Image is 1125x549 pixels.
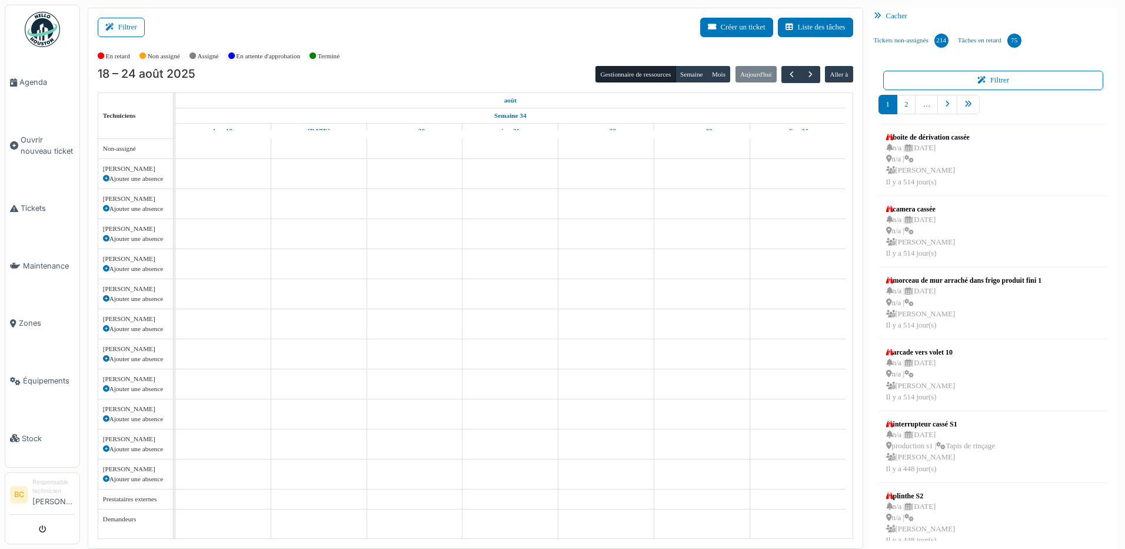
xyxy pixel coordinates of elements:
[103,174,168,184] div: Ajouter une absence
[778,18,853,37] button: Liste des tâches
[869,25,953,57] a: Tickets non-assignés
[886,347,956,358] div: arcade vers volet 10
[491,108,529,123] a: Semaine 34
[32,478,75,512] li: [PERSON_NAME]
[878,95,1109,124] nav: pager
[593,124,619,138] a: 22 août 2025
[886,204,956,214] div: camera cassée
[401,124,428,138] a: 20 août 2025
[5,295,79,352] a: Zones
[784,124,811,138] a: 24 août 2025
[305,124,333,138] a: 19 août 2025
[934,34,948,48] div: 214
[781,66,801,83] button: Précédent
[498,124,522,138] a: 21 août 2025
[886,132,970,143] div: boite de dérivation cassée
[886,429,995,475] div: n/a | [DATE] production s1 | Tapis de rinçage [PERSON_NAME] Il y a 448 jour(s)
[103,324,168,334] div: Ajouter une absence
[883,344,958,406] a: arcade vers volet 10 n/a |[DATE] n/a | [PERSON_NAME]Il y a 514 jour(s)
[675,66,708,82] button: Semaine
[5,180,79,237] a: Tickets
[103,494,168,504] div: Prestataires externes
[103,344,168,354] div: [PERSON_NAME]
[236,51,300,61] label: En attente d'approbation
[883,272,1045,334] a: morceau de mur arraché dans frigo produit fini 1 n/a |[DATE] n/a | [PERSON_NAME]Il y a 514 jour(s)
[595,66,675,82] button: Gestionnaire de ressources
[103,164,168,174] div: [PERSON_NAME]
[19,318,75,329] span: Zones
[103,112,136,119] span: Techniciens
[886,358,956,403] div: n/a | [DATE] n/a | [PERSON_NAME] Il y a 514 jour(s)
[10,478,75,515] a: BC Responsable technicien[PERSON_NAME]
[211,124,235,138] a: 18 août 2025
[103,414,168,424] div: Ajouter une absence
[707,66,731,82] button: Mois
[5,54,79,111] a: Agenda
[886,143,970,188] div: n/a | [DATE] n/a | [PERSON_NAME] Il y a 514 jour(s)
[883,129,973,191] a: boite de dérivation cassée n/a |[DATE] n/a | [PERSON_NAME]Il y a 514 jour(s)
[103,374,168,384] div: [PERSON_NAME]
[103,384,168,394] div: Ajouter une absence
[1007,34,1021,48] div: 75
[98,67,195,81] h2: 18 – 24 août 2025
[688,124,715,138] a: 23 août 2025
[103,404,168,414] div: [PERSON_NAME]
[5,237,79,295] a: Maintenance
[103,474,168,484] div: Ajouter une absence
[103,254,168,264] div: [PERSON_NAME]
[23,375,75,386] span: Équipements
[735,66,777,82] button: Aujourd'hui
[32,478,75,496] div: Responsable technicien
[5,409,79,467] a: Stock
[915,95,938,114] a: …
[883,201,958,263] a: camera cassée n/a |[DATE] n/a | [PERSON_NAME]Il y a 514 jour(s)
[825,66,853,82] button: Aller à
[103,514,168,524] div: Demandeurs
[25,12,60,47] img: Badge_color-CXgf-gQk.svg
[501,93,520,108] a: 18 août 2025
[103,314,168,324] div: [PERSON_NAME]
[22,433,75,444] span: Stock
[103,294,168,304] div: Ajouter une absence
[897,95,916,114] a: 2
[886,491,956,501] div: plinthe S2
[103,434,168,444] div: [PERSON_NAME]
[883,416,998,478] a: interrupteur cassé S1 n/a |[DATE] production s1 |Tapis de rinçage [PERSON_NAME]Il y a 448 jour(s)
[886,286,1042,331] div: n/a | [DATE] n/a | [PERSON_NAME] Il y a 514 jour(s)
[23,260,75,272] span: Maintenance
[148,51,180,61] label: Non assigné
[886,419,995,429] div: interrupteur cassé S1
[103,464,168,474] div: [PERSON_NAME]
[103,444,168,454] div: Ajouter une absence
[883,71,1104,90] button: Filtrer
[19,77,75,88] span: Agenda
[5,352,79,410] a: Équipements
[21,203,75,214] span: Tickets
[953,25,1026,57] a: Tâches en retard
[103,194,168,204] div: [PERSON_NAME]
[103,354,168,364] div: Ajouter une absence
[98,18,145,37] button: Filtrer
[103,234,168,244] div: Ajouter une absence
[886,501,956,547] div: n/a | [DATE] n/a | [PERSON_NAME] Il y a 448 jour(s)
[5,111,79,180] a: Ouvrir nouveau ticket
[21,134,75,157] span: Ouvrir nouveau ticket
[869,8,1118,25] div: Cacher
[10,486,28,504] li: BC
[106,51,130,61] label: En retard
[700,18,773,37] button: Créer un ticket
[103,224,168,234] div: [PERSON_NAME]
[103,144,168,154] div: Non-assigné
[198,51,219,61] label: Assigné
[801,66,820,83] button: Suivant
[886,214,956,260] div: n/a | [DATE] n/a | [PERSON_NAME] Il y a 514 jour(s)
[878,95,897,114] a: 1
[103,204,168,214] div: Ajouter une absence
[103,264,168,274] div: Ajouter une absence
[318,51,340,61] label: Terminé
[886,275,1042,286] div: morceau de mur arraché dans frigo produit fini 1
[103,284,168,294] div: [PERSON_NAME]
